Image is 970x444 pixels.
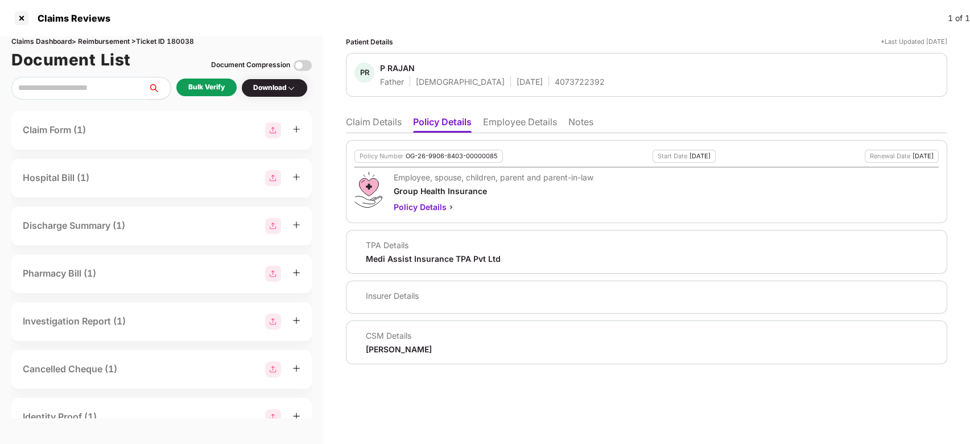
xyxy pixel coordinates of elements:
[346,36,393,47] div: Patient Details
[11,36,312,47] div: Claims Dashboard > Reimbursement > Ticket ID 180038
[23,362,117,376] div: Cancelled Cheque (1)
[292,221,300,229] span: plus
[265,314,281,330] img: svg+xml;base64,PHN2ZyBpZD0iR3JvdXBfMjg4MTMiIGRhdGEtbmFtZT0iR3JvdXAgMjg4MTMiIHhtbG5zPSJodHRwOi8vd3...
[447,203,456,212] img: svg+xml;base64,PHN2ZyBpZD0iQmFjay0yMHgyMCIgeG1sbnM9Imh0dHA6Ly93d3cudzMub3JnLzIwMDAvc3ZnIiB3aWR0aD...
[31,13,110,24] div: Claims Reviews
[366,253,501,264] div: Medi Assist Insurance TPA Pvt Ltd
[294,56,312,75] img: svg+xml;base64,PHN2ZyBpZD0iVG9nZ2xlLTMyeDMyIiB4bWxucz0iaHR0cDovL3d3dy53My5vcmcvMjAwMC9zdmciIHdpZH...
[380,76,404,87] div: Father
[483,116,557,133] li: Employee Details
[394,172,593,183] div: Employee, spouse, children, parent and parent-in-law
[354,172,382,208] img: svg+xml;base64,PHN2ZyB4bWxucz0iaHR0cDovL3d3dy53My5vcmcvMjAwMC9zdmciIHdpZHRoPSI0OS4zMiIgaGVpZ2h0PS...
[23,171,89,185] div: Hospital Bill (1)
[265,170,281,186] img: svg+xml;base64,PHN2ZyBpZD0iR3JvdXBfMjg4MTMiIGRhdGEtbmFtZT0iR3JvdXAgMjg4MTMiIHhtbG5zPSJodHRwOi8vd3...
[658,153,687,160] div: Start Date
[292,173,300,181] span: plus
[265,122,281,138] img: svg+xml;base64,PHN2ZyBpZD0iR3JvdXBfMjg4MTMiIGRhdGEtbmFtZT0iR3JvdXAgMjg4MTMiIHhtbG5zPSJodHRwOi8vd3...
[23,314,126,328] div: Investigation Report (1)
[292,364,300,372] span: plus
[147,77,171,100] button: search
[287,84,296,93] img: svg+xml;base64,PHN2ZyBpZD0iRHJvcGRvd24tMzJ4MzIiIHhtbG5zPSJodHRwOi8vd3d3LnczLm9yZy8yMDAwL3N2ZyIgd2...
[517,76,543,87] div: [DATE]
[147,84,171,93] span: search
[23,123,86,137] div: Claim Form (1)
[948,12,970,24] div: 1 of 1
[346,116,402,133] li: Claim Details
[366,344,432,355] div: [PERSON_NAME]
[292,269,300,277] span: plus
[366,290,419,301] div: Insurer Details
[292,412,300,420] span: plus
[913,153,934,160] div: [DATE]
[11,47,131,72] h1: Document List
[555,76,605,87] div: 4073722392
[23,410,97,424] div: Identity Proof (1)
[394,201,593,213] div: Policy Details
[292,316,300,324] span: plus
[366,240,501,250] div: TPA Details
[211,60,290,71] div: Document Compression
[23,266,96,281] div: Pharmacy Bill (1)
[568,116,593,133] li: Notes
[380,63,415,73] div: P RAJAN
[265,409,281,425] img: svg+xml;base64,PHN2ZyBpZD0iR3JvdXBfMjg4MTMiIGRhdGEtbmFtZT0iR3JvdXAgMjg4MTMiIHhtbG5zPSJodHRwOi8vd3...
[292,125,300,133] span: plus
[413,116,472,133] li: Policy Details
[870,153,910,160] div: Renewal Date
[360,153,403,160] div: Policy Number
[690,153,711,160] div: [DATE]
[265,361,281,377] img: svg+xml;base64,PHN2ZyBpZD0iR3JvdXBfMjg4MTMiIGRhdGEtbmFtZT0iR3JvdXAgMjg4MTMiIHhtbG5zPSJodHRwOi8vd3...
[188,82,225,93] div: Bulk Verify
[881,36,947,47] div: *Last Updated [DATE]
[354,63,374,83] div: PR
[253,83,296,93] div: Download
[366,330,432,341] div: CSM Details
[23,219,125,233] div: Discharge Summary (1)
[394,186,593,196] div: Group Health Insurance
[265,266,281,282] img: svg+xml;base64,PHN2ZyBpZD0iR3JvdXBfMjg4MTMiIGRhdGEtbmFtZT0iR3JvdXAgMjg4MTMiIHhtbG5zPSJodHRwOi8vd3...
[406,153,498,160] div: OG-26-9906-8403-00000085
[416,76,505,87] div: [DEMOGRAPHIC_DATA]
[265,218,281,234] img: svg+xml;base64,PHN2ZyBpZD0iR3JvdXBfMjg4MTMiIGRhdGEtbmFtZT0iR3JvdXAgMjg4MTMiIHhtbG5zPSJodHRwOi8vd3...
